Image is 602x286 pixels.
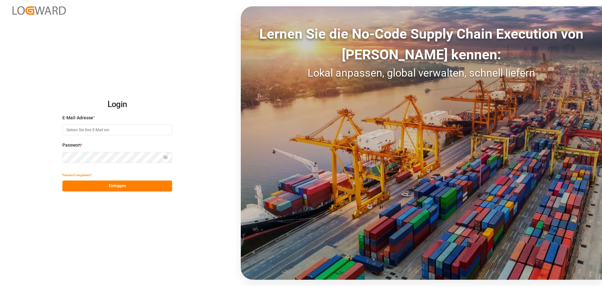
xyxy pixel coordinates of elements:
button: Einloggen [62,181,172,192]
button: Passwort vergessen? [62,170,92,181]
font: Passwort [62,143,81,148]
font: Einloggen [109,184,126,188]
input: Geben Sie Ihre E-Mail ein [62,124,172,135]
img: Logward_new_orange.png [13,6,66,15]
font: Lokal anpassen, global verwalten, schnell liefern [308,67,535,79]
font: Passwort vergessen? [62,173,92,177]
font: Lernen Sie die No-Code Supply Chain Execution von [PERSON_NAME] kennen: [259,26,584,63]
font: E-Mail-Adresse [62,115,93,120]
font: Login [108,100,127,109]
